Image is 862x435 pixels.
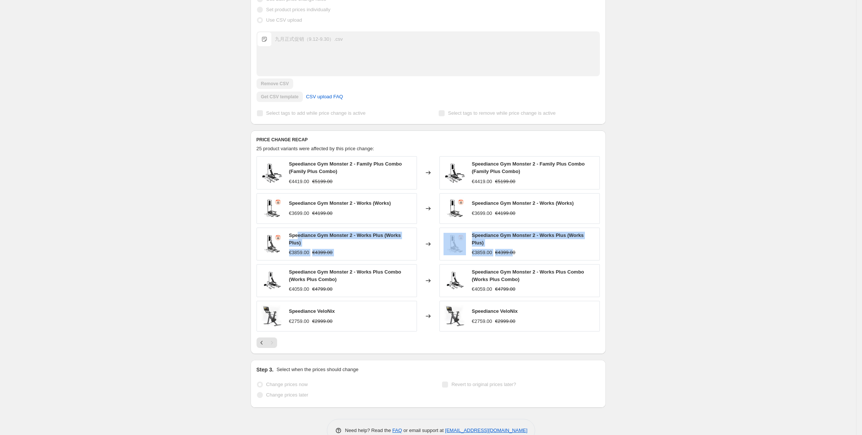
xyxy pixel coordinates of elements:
span: Revert to original prices later? [451,382,516,387]
img: GM2_Work_Plus_6_80x.jpg [444,233,466,255]
span: €4799.00 [312,286,332,292]
nav: Pagination [257,337,277,348]
span: €5199.00 [312,179,332,184]
span: CSV upload FAQ [306,93,343,101]
span: €3859.00 [472,250,492,255]
span: €4419.00 [289,179,309,184]
img: 1_fcc139d6-a9a1-4804-8d66-e995ef02c393_80x.jpg [444,305,466,327]
span: €2999.00 [495,318,515,324]
span: €3699.00 [289,210,309,216]
span: €4399.00 [495,250,515,255]
span: Speediance Gym Monster 2 - Works (Works) [472,200,574,206]
span: Select tags to add while price change is active [266,110,366,116]
a: FAQ [392,428,402,433]
span: €4419.00 [472,179,492,184]
h2: Step 3. [257,366,274,373]
span: Speediance Gym Monster 2 - Works Plus (Works Plus) [472,232,584,246]
span: Speediance Gym Monster 2 - Works Plus Combo (Works Plus Combo) [472,269,584,282]
h6: PRICE CHANGE RECAP [257,137,600,143]
span: Set product prices individually [266,7,331,12]
img: GM2_Works_powergrip_80x.jpg [444,197,466,220]
img: gm1_work_plus_combo_80x.png [444,269,466,292]
span: €2759.00 [289,318,309,324]
img: 1_fcc139d6-a9a1-4804-8d66-e995ef02c393_80x.jpg [261,305,283,327]
span: Speediance VeloNix [472,308,518,314]
img: gm1_work_plus_combo_80x.png [261,269,283,292]
span: or email support at [402,428,445,433]
span: €4799.00 [495,286,515,292]
a: CSV upload FAQ [301,91,347,103]
img: GM2_Works_powergrip_80x.jpg [261,197,283,220]
img: gm2_family_plus_combo_80x.png [261,161,283,184]
span: €2999.00 [312,318,332,324]
span: Speediance Gym Monster 2 - Works (Works) [289,200,391,206]
span: €4399.00 [312,250,332,255]
span: €4199.00 [495,210,515,216]
span: €4059.00 [472,286,492,292]
span: Speediance Gym Monster 2 - Works Plus Combo (Works Plus Combo) [289,269,401,282]
p: Select when the prices should change [276,366,358,373]
span: Use CSV upload [266,17,302,23]
button: Previous [257,337,267,348]
span: Speediance Gym Monster 2 - Works Plus (Works Plus) [289,232,401,246]
span: Change prices now [266,382,308,387]
span: 25 product variants were affected by this price change: [257,146,374,151]
span: €3699.00 [472,210,492,216]
span: Change prices later [266,392,309,398]
span: Speediance VeloNix [289,308,335,314]
img: gm2_family_plus_combo_80x.png [444,161,466,184]
img: GM2_Work_Plus_6_80x.jpg [261,233,283,255]
span: Speediance Gym Monster 2 - Family Plus Combo (Family Plus Combo) [289,161,402,174]
span: €4199.00 [312,210,332,216]
span: Speediance Gym Monster 2 - Family Plus Combo (Family Plus Combo) [472,161,585,174]
span: Need help? Read the [345,428,393,433]
div: 九月正式促销（9.12-9.30）.csv [275,36,343,43]
span: €2759.00 [472,318,492,324]
a: [EMAIL_ADDRESS][DOMAIN_NAME] [445,428,527,433]
span: Select tags to remove while price change is active [448,110,556,116]
span: €4059.00 [289,286,309,292]
span: €5199.00 [495,179,515,184]
span: €3859.00 [289,250,309,255]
